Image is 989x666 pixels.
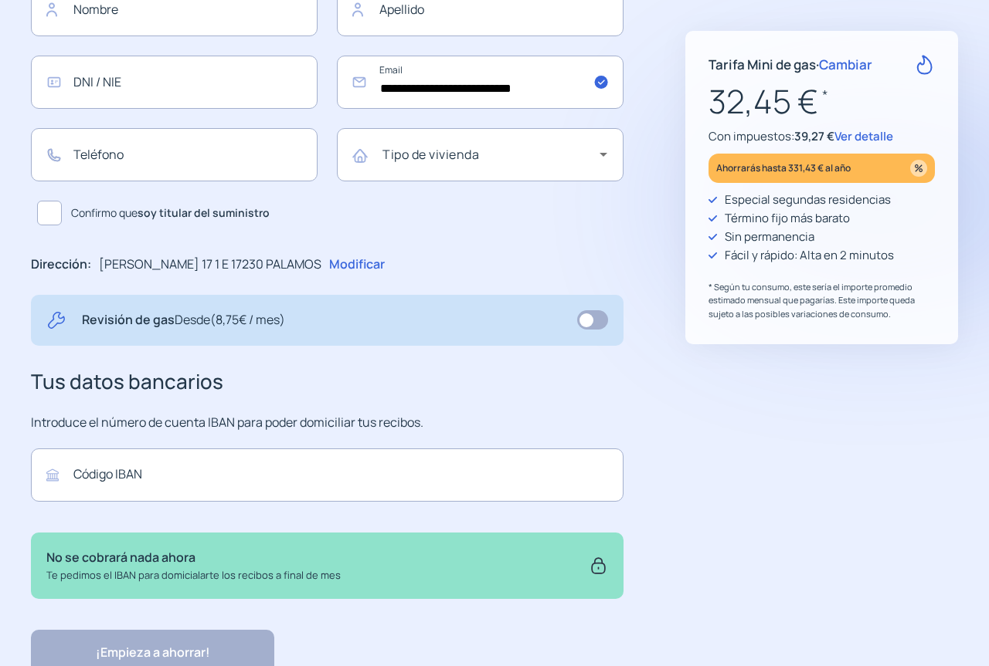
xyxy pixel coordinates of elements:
img: tool.svg [46,310,66,330]
p: Tarifa Mini de gas · [709,54,872,75]
p: Sin permanencia [725,228,814,246]
p: Revisión de gas [82,310,285,330]
h3: Tus datos bancarios [31,366,624,398]
span: Confirmo que [71,205,270,221]
p: Te pedimos el IBAN para domicialarte los recibos a final de mes [46,567,341,583]
img: rate-G.svg [915,55,935,75]
p: No se cobrará nada ahora [46,548,341,568]
span: Cambiar [819,56,872,73]
p: Dirección: [31,255,91,275]
mat-label: Tipo de vivienda [382,146,479,163]
span: Desde (8,75€ / mes) [175,311,285,328]
p: Fácil y rápido: Alta en 2 minutos [725,246,894,265]
span: 39,27 € [794,128,834,144]
img: percentage_icon.svg [910,160,927,177]
p: Introduce el número de cuenta IBAN para poder domiciliar tus recibos. [31,413,624,433]
img: secure.svg [589,548,608,583]
span: Ver detalle [834,128,893,144]
p: Modificar [329,255,385,275]
p: 32,45 € [709,76,935,127]
p: Término fijo más barato [725,209,850,228]
p: Con impuestos: [709,127,935,146]
p: Especial segundas residencias [725,191,891,209]
b: soy titular del suministro [138,205,270,220]
p: [PERSON_NAME] 17 1 E 17230 PALAMOS [99,255,321,275]
p: * Según tu consumo, este sería el importe promedio estimado mensual que pagarías. Este importe qu... [709,280,935,321]
p: Ahorrarás hasta 331,43 € al año [716,159,851,177]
